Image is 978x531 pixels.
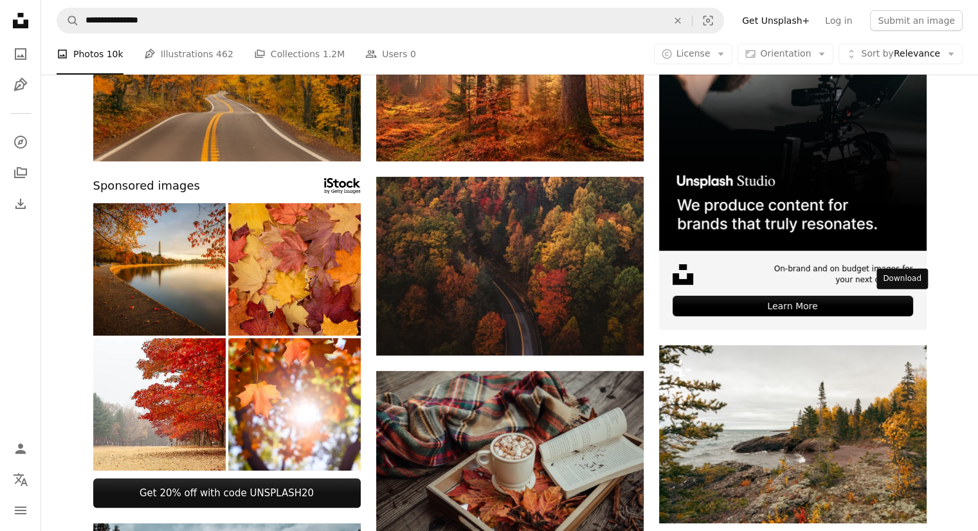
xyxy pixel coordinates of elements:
button: License [654,44,733,64]
img: maple autumn leaves [228,203,361,336]
span: Relevance [861,48,940,60]
button: Clear [664,8,692,33]
a: Photos [8,41,33,67]
a: Illustrations [8,72,33,98]
a: Illustrations 462 [144,33,233,75]
button: Submit an image [870,10,963,31]
img: file-1631678316303-ed18b8b5cb9cimage [673,264,693,285]
img: aerial photography of trees and road [376,177,644,355]
a: mug of coffee with marshmallow in front of open book on tray [376,454,644,465]
a: Collections 1.2M [254,33,345,75]
span: License [676,48,711,59]
form: Find visuals sitewide [57,8,724,33]
span: Orientation [760,48,811,59]
button: Sort byRelevance [838,44,963,64]
img: Washington DC in the fall [93,203,226,336]
a: aerial photography of trees and road [376,260,644,271]
div: Learn More [673,296,913,316]
a: Log in / Sign up [8,436,33,462]
img: autumn scenery [93,338,226,471]
span: On-brand and on budget images for your next campaign [765,264,913,285]
span: 462 [216,47,233,61]
img: Autumn maple tree [228,338,361,471]
a: an empty road surrounded by trees with yellow leaves [93,66,361,78]
a: Explore [8,129,33,155]
a: Get Unsplash+ [734,10,817,31]
span: Sponsored images [93,177,200,195]
a: Get 20% off with code UNSPLASH20 [93,478,361,508]
a: Log in [817,10,860,31]
a: forest heat by sunbeam [376,66,644,78]
span: Sort by [861,48,893,59]
div: Download [876,269,928,289]
button: Orientation [738,44,833,64]
button: Menu [8,498,33,523]
a: a rocky shore with trees and water in the background [659,428,927,440]
button: Visual search [693,8,723,33]
a: Home — Unsplash [8,8,33,36]
span: 1.2M [323,47,345,61]
span: 0 [410,47,416,61]
a: Users 0 [365,33,416,75]
img: a rocky shore with trees and water in the background [659,345,927,523]
button: Search Unsplash [57,8,79,33]
a: Collections [8,160,33,186]
a: Download History [8,191,33,217]
button: Language [8,467,33,492]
